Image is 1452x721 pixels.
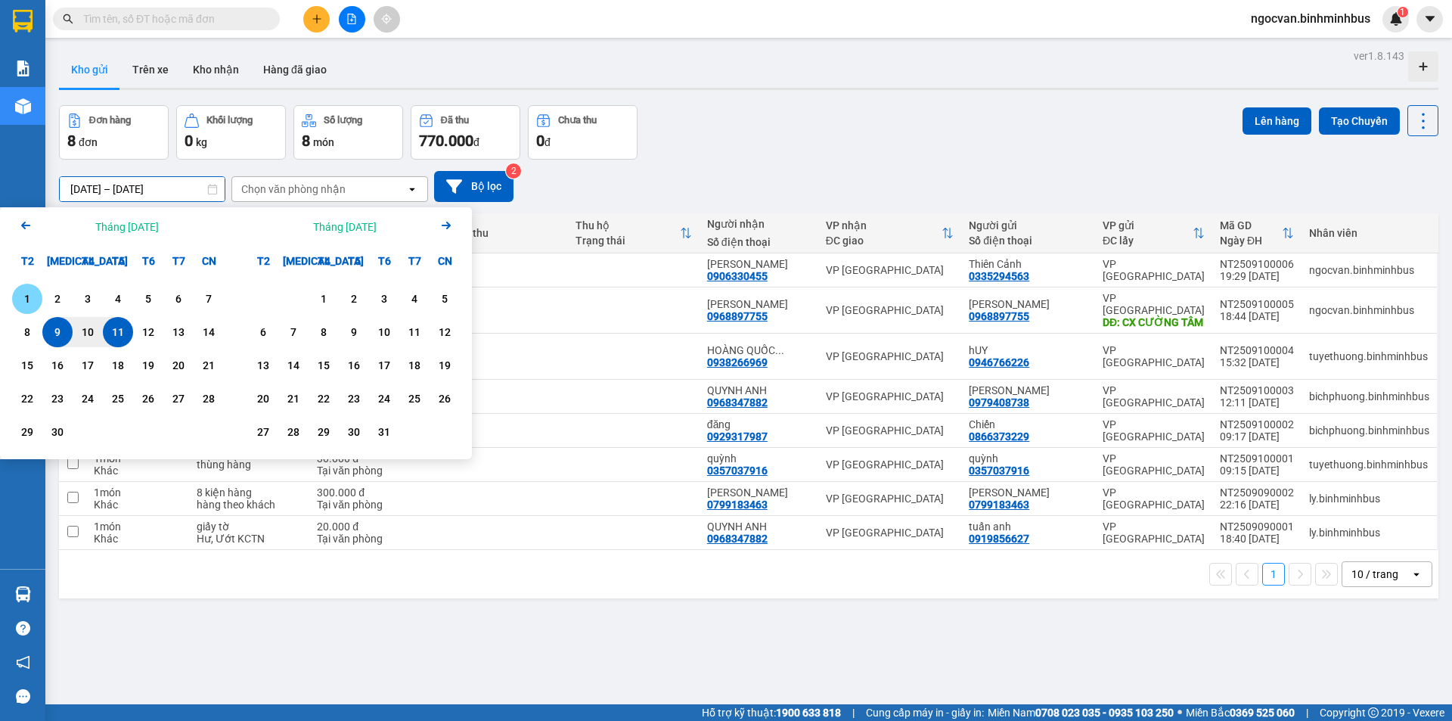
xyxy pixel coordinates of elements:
[1220,430,1294,443] div: 09:17 [DATE]
[1103,452,1205,477] div: VP [GEOGRAPHIC_DATA]
[313,136,334,148] span: món
[1103,521,1205,545] div: VP [GEOGRAPHIC_DATA]
[253,323,274,341] div: 6
[253,356,274,374] div: 13
[404,290,425,308] div: 4
[369,384,399,414] div: Choose Thứ Sáu, tháng 10 24 2025. It's available.
[17,323,38,341] div: 8
[576,219,679,232] div: Thu hộ
[369,284,399,314] div: Choose Thứ Sáu, tháng 10 3 2025. It's available.
[253,390,274,408] div: 20
[248,246,278,276] div: T2
[369,417,399,447] div: Choose Thứ Sáu, tháng 10 31 2025. It's available.
[969,396,1029,409] div: 0979408738
[707,465,768,477] div: 0357037916
[309,384,339,414] div: Choose Thứ Tư, tháng 10 22 2025. It's available.
[94,499,181,511] div: Khác
[194,317,224,347] div: Choose Chủ Nhật, tháng 09 14 2025. It's available.
[12,384,42,414] div: Choose Thứ Hai, tháng 09 22 2025. It's available.
[339,417,369,447] div: Choose Thứ Năm, tháng 10 30 2025. It's available.
[1400,7,1405,17] span: 1
[163,350,194,381] div: Choose Thứ Bảy, tháng 09 20 2025. It's available.
[313,219,377,235] div: Tháng [DATE]
[1220,219,1282,232] div: Mã GD
[42,246,73,276] div: [MEDICAL_DATA]
[47,356,68,374] div: 16
[826,458,954,471] div: VP [GEOGRAPHIC_DATA]
[707,499,768,511] div: 0799183463
[15,98,31,114] img: warehouse-icon
[278,246,309,276] div: [MEDICAL_DATA]
[1309,493,1429,505] div: ly.binhminhbus
[168,290,189,308] div: 6
[369,317,399,347] div: Choose Thứ Sáu, tháng 10 10 2025. It's available.
[346,14,357,24] span: file-add
[707,452,811,465] div: quỳnh
[437,216,455,235] svg: Arrow Right
[12,350,42,381] div: Choose Thứ Hai, tháng 09 15 2025. It's available.
[1220,298,1294,310] div: NT2509100005
[103,384,133,414] div: Choose Thứ Năm, tháng 09 25 2025. It's available.
[1416,6,1443,33] button: caret-down
[1319,107,1400,135] button: Tạo Chuyến
[969,452,1087,465] div: quỳnh
[47,290,68,308] div: 2
[77,356,98,374] div: 17
[133,284,163,314] div: Choose Thứ Sáu, tháng 09 5 2025. It's available.
[17,290,38,308] div: 1
[168,356,189,374] div: 20
[94,486,181,499] div: 1 món
[42,384,73,414] div: Choose Thứ Ba, tháng 09 23 2025. It's available.
[313,323,334,341] div: 8
[437,216,455,237] button: Next month.
[47,423,68,441] div: 30
[343,323,365,341] div: 9
[339,317,369,347] div: Choose Thứ Năm, tháng 10 9 2025. It's available.
[133,246,163,276] div: T6
[406,183,418,195] svg: open
[17,390,38,408] div: 22
[434,171,513,202] button: Bộ lọc
[283,356,304,374] div: 14
[434,290,455,308] div: 5
[47,390,68,408] div: 23
[17,216,35,237] button: Previous month.
[419,132,473,150] span: 770.000
[194,246,224,276] div: CN
[1220,356,1294,368] div: 15:32 [DATE]
[138,290,159,308] div: 5
[434,356,455,374] div: 19
[196,136,207,148] span: kg
[317,499,430,511] div: Tại văn phòng
[339,350,369,381] div: Choose Thứ Năm, tháng 10 16 2025. It's available.
[399,384,430,414] div: Choose Thứ Bảy, tháng 10 25 2025. It's available.
[103,284,133,314] div: Choose Thứ Năm, tháng 09 4 2025. It's available.
[969,499,1029,511] div: 0799183463
[818,213,962,253] th: Toggle SortBy
[1220,499,1294,511] div: 22:16 [DATE]
[303,6,330,33] button: plus
[133,384,163,414] div: Choose Thứ Sáu, tháng 09 26 2025. It's available.
[197,458,302,471] div: thùng hàng
[339,384,369,414] div: Choose Thứ Năm, tháng 10 23 2025. It's available.
[369,246,399,276] div: T6
[544,136,551,148] span: đ
[317,465,430,477] div: Tại văn phòng
[1220,396,1294,409] div: 12:11 [DATE]
[94,533,181,545] div: Khác
[969,486,1087,499] div: Tiến Dũng
[374,6,400,33] button: aim
[1103,258,1205,282] div: VP [GEOGRAPHIC_DATA]
[707,270,768,282] div: 0906330455
[42,350,73,381] div: Choose Thứ Ba, tháng 09 16 2025. It's available.
[89,115,131,126] div: Đơn hàng
[1212,213,1302,253] th: Toggle SortBy
[826,264,954,276] div: VP [GEOGRAPHIC_DATA]
[138,356,159,374] div: 19
[404,356,425,374] div: 18
[1398,7,1408,17] sup: 1
[107,323,129,341] div: 11
[248,417,278,447] div: Choose Thứ Hai, tháng 10 27 2025. It's available.
[312,14,322,24] span: plus
[576,235,679,247] div: Trạng thái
